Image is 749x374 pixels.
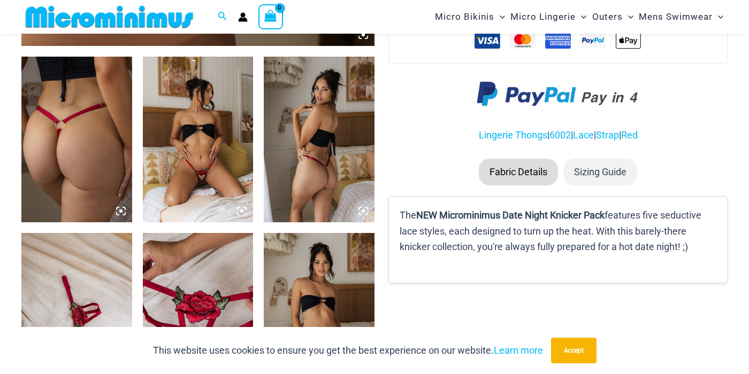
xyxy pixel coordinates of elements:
[596,129,619,141] a: Strap
[432,3,508,30] a: Micro BikinisMenu ToggleMenu Toggle
[713,3,723,30] span: Menu Toggle
[510,3,576,30] span: Micro Lingerie
[258,4,283,29] a: View Shopping Cart, empty
[416,209,605,221] b: NEW Microminimus Date Night Knicker Pack
[264,57,374,222] img: Carla Red 6002 Bottom
[563,159,637,185] li: Sizing Guide
[479,129,547,141] a: Lingerie Thongs
[388,127,728,143] p: | | | |
[21,57,132,222] img: Carla Red 6002 Bottom
[592,3,623,30] span: Outers
[576,3,586,30] span: Menu Toggle
[549,129,571,141] a: 6002
[218,10,227,24] a: Search icon link
[573,129,594,141] a: Lace
[435,3,494,30] span: Micro Bikinis
[431,2,728,32] nav: Site Navigation
[639,3,713,30] span: Mens Swimwear
[494,345,543,356] a: Learn more
[143,57,254,222] img: Carla Red 6002 Bottom
[494,3,505,30] span: Menu Toggle
[400,207,716,255] p: The features five seductive lace styles, each designed to turn up the heat. With this barely-ther...
[551,338,597,363] button: Accept
[21,5,197,29] img: MM SHOP LOGO FLAT
[153,342,543,359] p: This website uses cookies to ensure you get the best experience on our website.
[623,3,633,30] span: Menu Toggle
[479,159,558,185] li: Fabric Details
[621,129,638,141] a: Red
[508,3,589,30] a: Micro LingerieMenu ToggleMenu Toggle
[590,3,636,30] a: OutersMenu ToggleMenu Toggle
[238,12,248,22] a: Account icon link
[636,3,726,30] a: Mens SwimwearMenu ToggleMenu Toggle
